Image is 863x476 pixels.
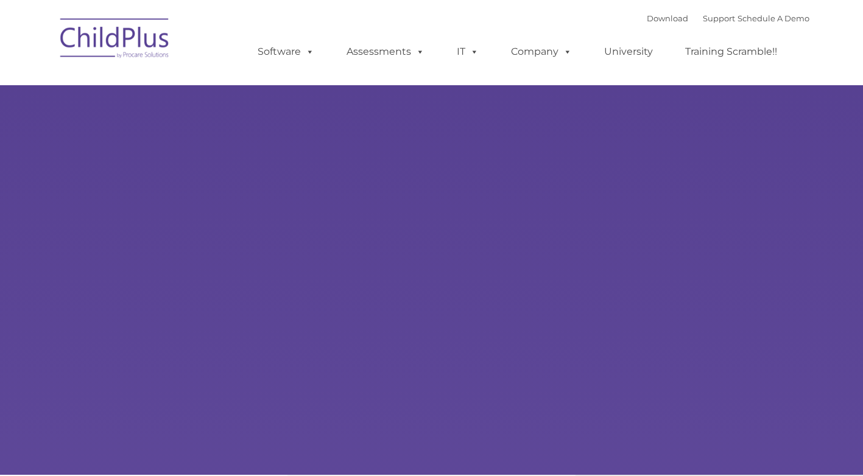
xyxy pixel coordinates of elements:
img: ChildPlus by Procare Solutions [54,10,176,71]
a: Download [647,13,688,23]
font: | [647,13,809,23]
a: Support [703,13,735,23]
a: Schedule A Demo [738,13,809,23]
a: Training Scramble!! [673,40,789,64]
a: Company [499,40,584,64]
a: Software [245,40,326,64]
a: IT [445,40,491,64]
a: Assessments [334,40,437,64]
a: University [592,40,665,64]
